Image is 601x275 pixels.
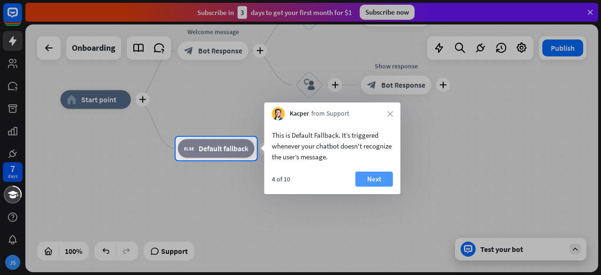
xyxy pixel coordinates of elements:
[272,175,290,183] div: 4 of 10
[355,172,393,187] button: Next
[387,111,393,117] i: close
[184,144,194,153] i: block_fallback
[272,130,393,162] div: This is Default Fallback. It’s triggered whenever your chatbot doesn't recognize the user’s message.
[8,4,36,32] button: Open LiveChat chat widget
[199,144,248,153] span: Default fallback
[311,109,349,118] span: from Support
[290,109,309,118] span: Kacper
